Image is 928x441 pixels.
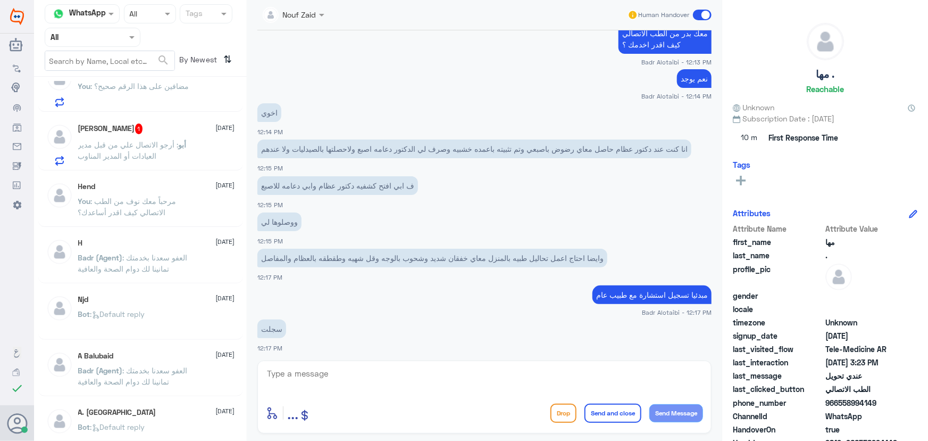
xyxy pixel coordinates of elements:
[7,413,27,434] button: Avatar
[257,140,691,158] p: 7/9/2025, 12:15 PM
[46,408,73,435] img: defaultAdmin.png
[78,352,114,361] h5: A Balubaid
[825,370,902,381] span: عندي تحويل
[677,69,712,88] p: 7/9/2025, 12:14 PM
[550,404,576,423] button: Drop
[733,344,823,355] span: last_visited_flow
[287,401,298,425] button: ...
[733,424,823,435] span: HandoverOn
[825,290,902,301] span: null
[825,424,902,435] span: true
[641,58,712,67] span: Badr Alotaibi - 12:13 PM
[641,92,712,101] span: Badr Alotaibi - 12:14 PM
[733,290,823,301] span: gender
[592,285,712,304] p: 7/9/2025, 12:17 PM
[733,264,823,288] span: profile_pic
[78,239,83,248] h5: H
[733,330,823,341] span: signup_date
[806,84,844,94] h6: Reachable
[257,238,283,244] span: 12:15 PM
[825,317,902,328] span: Unknown
[733,383,823,395] span: last_clicked_button
[46,182,73,209] img: defaultAdmin.png
[807,23,843,60] img: defaultAdmin.png
[78,253,188,273] span: : العفو سعدنا بخدمتك تمانينا لك دوام الصحة والعافية
[257,274,282,281] span: 12:17 PM
[46,352,73,378] img: defaultAdmin.png
[733,317,823,328] span: timezone
[78,182,96,191] h5: Hend
[157,54,170,67] span: search
[216,293,235,303] span: [DATE]
[78,408,156,417] h5: A. Turki
[46,124,73,150] img: defaultAdmin.png
[733,223,823,234] span: Attribute Name
[733,304,823,315] span: locale
[10,8,24,25] img: Widebot Logo
[91,81,189,91] span: : مضافين على هذا الرقم صحيح؟
[287,403,298,422] span: ...
[78,309,90,318] span: Bot
[825,357,902,368] span: 2025-09-13T12:23:46.6707594Z
[216,237,235,247] span: [DATE]
[825,397,902,409] span: 966558994149
[257,165,283,171] span: 12:15 PM
[224,51,232,68] i: ⇅
[51,6,66,22] img: whatsapp.png
[257,345,282,352] span: 12:17 PM
[78,81,91,91] span: You
[733,411,823,422] span: ChannelId
[825,411,902,422] span: 2
[46,239,73,265] img: defaultAdmin.png
[733,113,917,124] span: Subscription Date : [DATE]
[216,181,235,190] span: [DATE]
[825,304,902,315] span: null
[216,123,235,133] span: [DATE]
[733,236,823,248] span: first_name
[78,197,177,217] span: : مرحباً معك نوف من الطب الاتصالي كيف اقدر أساعدك؟
[45,51,174,70] input: Search by Name, Local etc…
[257,249,607,267] p: 7/9/2025, 12:17 PM
[733,357,823,368] span: last_interaction
[733,128,765,148] span: 10 m
[733,397,823,409] span: phone_number
[825,236,902,248] span: مها
[584,404,641,423] button: Send and close
[733,102,774,113] span: Unknown
[816,68,834,80] h5: مها .
[78,253,123,262] span: Badr (Agent)
[825,223,902,234] span: Attribute Value
[825,250,902,261] span: .
[618,13,712,54] p: 7/9/2025, 12:13 PM
[78,422,90,431] span: Bot
[257,201,283,208] span: 12:15 PM
[78,295,89,304] h5: Njd
[768,132,838,143] span: First Response Time
[78,366,123,375] span: Badr (Agent)
[257,103,281,122] p: 7/9/2025, 12:14 PM
[825,344,902,355] span: Tele-Medicine AR
[184,7,203,21] div: Tags
[257,213,302,231] p: 7/9/2025, 12:15 PM
[649,404,703,422] button: Send Message
[216,406,235,416] span: [DATE]
[78,140,179,160] span: : ‏أرجو الاتصال علي من قبل مدير العيادات أو المدير المناوب
[733,250,823,261] span: last_name
[257,128,283,135] span: 12:14 PM
[90,309,145,318] span: : Default reply
[157,52,170,69] button: search
[733,370,823,381] span: last_message
[733,208,771,218] h6: Attributes
[638,10,689,20] span: Human Handover
[46,295,73,322] img: defaultAdmin.png
[11,382,23,395] i: check
[825,383,902,395] span: الطب الاتصالي
[90,422,145,431] span: : Default reply
[175,51,220,72] span: By Newest
[257,320,286,338] p: 7/9/2025, 12:17 PM
[179,140,187,149] span: أبو
[78,197,91,206] span: You
[135,124,143,134] span: 1
[78,124,143,134] h5: أبو طلال
[78,366,188,386] span: : العفو سعدنا بخدمتك تمانينا لك دوام الصحة والعافية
